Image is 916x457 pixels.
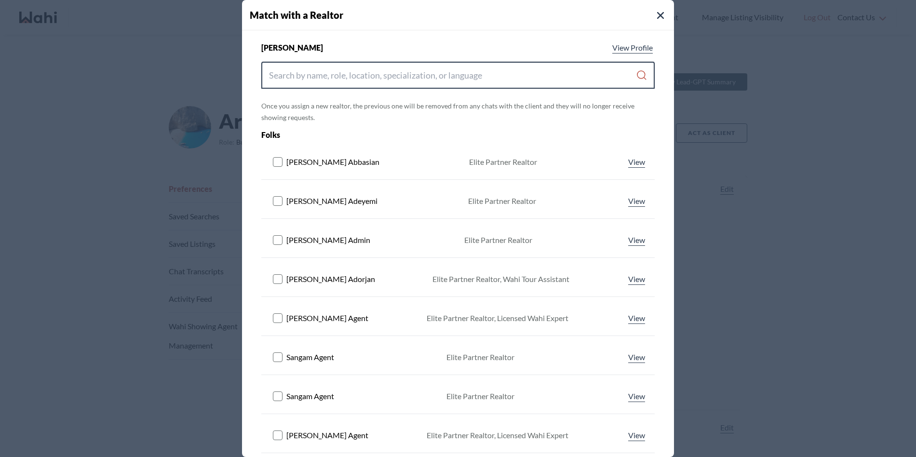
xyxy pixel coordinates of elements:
[469,156,537,168] div: Elite Partner Realtor
[286,312,368,324] span: [PERSON_NAME] Agent
[261,100,655,123] p: Once you assign a new realtor, the previous one will be removed from any chats with the client an...
[427,312,568,324] div: Elite Partner Realtor, Licensed Wahi Expert
[626,390,647,402] a: View profile
[269,67,636,84] input: Search input
[286,273,375,285] span: [PERSON_NAME] Adorjan
[250,8,674,22] h4: Match with a Realtor
[286,430,368,441] span: [PERSON_NAME] Agent
[286,156,379,168] span: [PERSON_NAME] Abbasian
[446,351,514,363] div: Elite Partner Realtor
[626,156,647,168] a: View profile
[286,390,334,402] span: Sangam Agent
[427,430,568,441] div: Elite Partner Realtor, Licensed Wahi Expert
[286,195,377,207] span: [PERSON_NAME] Adeyemi
[610,42,655,54] a: View profile
[432,273,569,285] div: Elite Partner Realtor, Wahi Tour Assistant
[626,273,647,285] a: View profile
[446,390,514,402] div: Elite Partner Realtor
[464,234,532,246] div: Elite Partner Realtor
[261,129,576,141] div: Folks
[468,195,536,207] div: Elite Partner Realtor
[286,351,334,363] span: Sangam Agent
[286,234,370,246] span: [PERSON_NAME] Admin
[261,42,323,54] span: [PERSON_NAME]
[626,312,647,324] a: View profile
[626,430,647,441] a: View profile
[626,195,647,207] a: View profile
[626,234,647,246] a: View profile
[626,351,647,363] a: View profile
[655,10,666,21] button: Close Modal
